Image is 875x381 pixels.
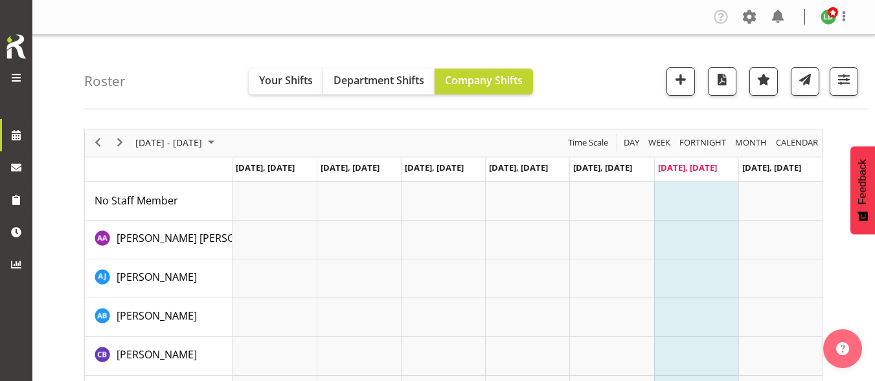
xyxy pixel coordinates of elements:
span: Department Shifts [334,73,424,87]
button: Highlight an important date within the roster. [749,67,778,96]
button: Send a list of all shifts for the selected filtered period to all rostered employees. [791,67,819,96]
button: Filter Shifts [830,67,858,96]
button: Company Shifts [435,69,533,94]
button: Download a PDF of the roster according to the set date range. [708,67,736,96]
button: Feedback - Show survey [850,146,875,234]
img: Rosterit icon logo [3,32,29,61]
button: Department Shifts [323,69,435,94]
span: Your Shifts [259,73,313,87]
span: Company Shifts [445,73,523,87]
button: Your Shifts [249,69,323,94]
img: lovely-divino11942.jpg [821,9,836,25]
h4: Roster [84,74,126,89]
span: Feedback [857,159,869,204]
button: Add a new shift [666,67,695,96]
img: help-xxl-2.png [836,342,849,355]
